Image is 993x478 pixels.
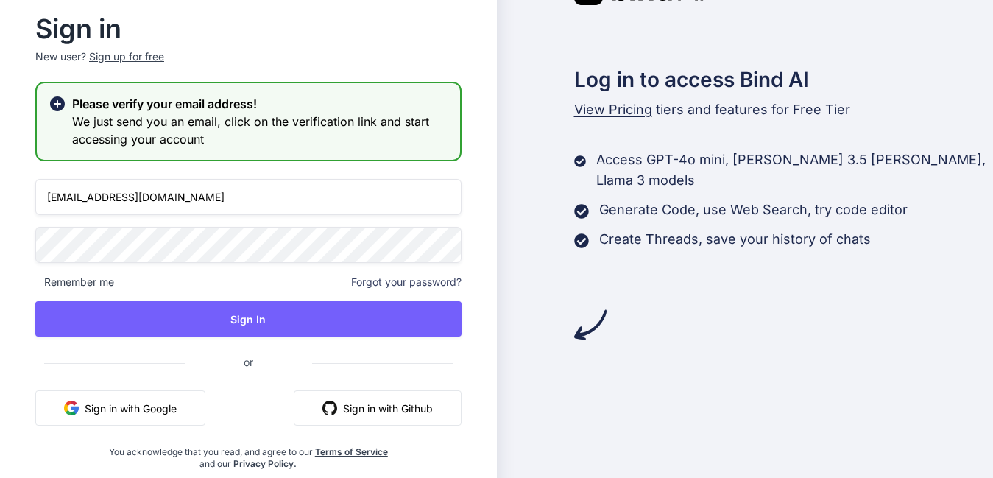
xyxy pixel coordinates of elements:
p: Access GPT-4o mini, [PERSON_NAME] 3.5 [PERSON_NAME], Llama 3 models [596,150,993,191]
span: Forgot your password? [351,275,462,289]
h2: Please verify your email address! [72,95,448,113]
a: Terms of Service [315,446,388,457]
button: Sign in with Github [294,390,462,426]
span: View Pricing [574,102,652,117]
img: github [322,401,337,415]
p: Create Threads, save your history of chats [599,229,871,250]
p: Generate Code, use Web Search, try code editor [599,200,908,220]
input: Login or Email [35,179,462,215]
div: Sign up for free [89,49,164,64]
span: Remember me [35,275,114,289]
h2: Sign in [35,17,462,41]
img: arrow [574,309,607,341]
img: google [64,401,79,415]
a: Privacy Policy. [233,458,297,469]
div: You acknowledge that you read, and agree to our and our [106,437,390,470]
button: Sign in with Google [35,390,205,426]
p: New user? [35,49,462,82]
button: Sign In [35,301,462,337]
h3: We just send you an email, click on the verification link and start accessing your account [72,113,448,148]
span: or [185,344,312,380]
